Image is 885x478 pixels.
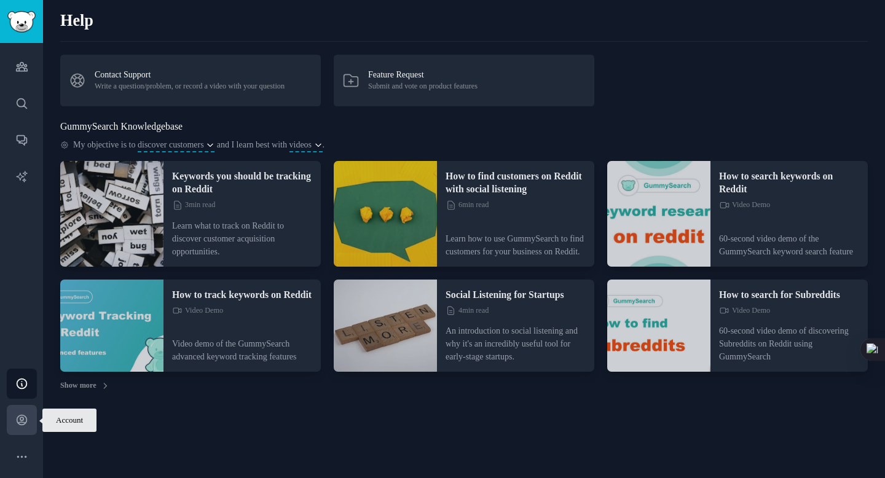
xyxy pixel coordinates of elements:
[60,380,96,391] span: Show more
[60,55,321,106] a: Contact SupportWrite a question/problem, or record a video with your question
[217,138,287,152] span: and I learn best with
[60,161,163,267] img: Keywords you should be tracking on Reddit
[289,138,323,151] button: videos
[446,305,489,316] span: 4 min read
[719,305,770,316] span: Video Demo
[719,200,770,211] span: Video Demo
[289,138,312,151] span: videos
[334,55,594,106] a: Feature RequestSubmit and vote on product features
[368,81,478,92] div: Submit and vote on product features
[607,161,710,267] img: How to search keywords on Reddit
[172,200,215,211] span: 3 min read
[719,170,859,195] a: How to search keywords on Reddit
[60,138,868,152] div: .
[607,280,710,372] img: How to search for Subreddits
[719,316,859,363] p: 60-second video demo of discovering Subreddits on Reddit using GummySearch
[60,11,868,31] h2: Help
[60,280,163,372] img: How to track keywords on Reddit
[334,161,437,267] img: How to find customers on Reddit with social listening
[73,138,136,152] span: My objective is to
[446,170,586,195] a: How to find customers on Reddit with social listening
[172,305,223,316] span: Video Demo
[172,170,312,195] a: Keywords you should be tracking on Reddit
[446,316,586,363] p: An introduction to social listening and why it's an incredibly useful tool for early-stage startups.
[446,200,489,211] span: 6 min read
[719,224,859,258] p: 60-second video demo of the GummySearch keyword search feature
[172,288,312,301] a: How to track keywords on Reddit
[446,288,586,301] a: Social Listening for Startups
[368,68,478,81] div: Feature Request
[719,288,859,301] a: How to search for Subreddits
[446,224,586,258] p: Learn how to use GummySearch to find customers for your business on Reddit.
[7,11,36,33] img: GummySearch logo
[334,280,437,372] img: Social Listening for Startups
[138,138,204,151] span: discover customers
[172,329,312,363] p: Video demo of the GummySearch advanced keyword tracking features
[172,211,312,258] p: Learn what to track on Reddit to discover customer acquisition opportunities.
[138,138,214,151] button: discover customers
[60,119,183,135] h2: GummySearch Knowledgebase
